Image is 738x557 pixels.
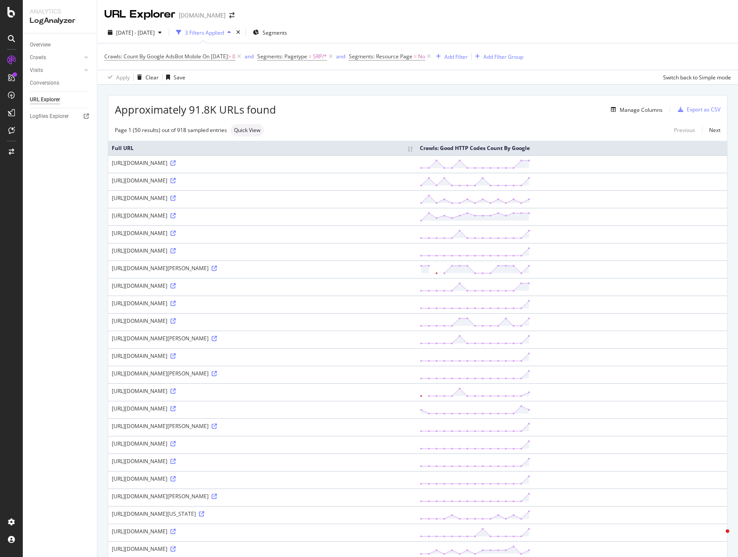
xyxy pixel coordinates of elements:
div: [URL][DOMAIN_NAME] [112,159,413,167]
div: Manage Columns [620,106,663,114]
div: [URL][DOMAIN_NAME] [112,545,413,553]
a: Logfiles Explorer [30,112,91,121]
span: Quick View [234,128,260,133]
div: Add Filter [444,53,468,61]
span: > [228,53,231,60]
a: URL Explorer [30,95,91,104]
span: Segments [263,29,287,36]
div: [URL][DOMAIN_NAME] [112,352,413,360]
div: [URL][DOMAIN_NAME][PERSON_NAME] [112,264,413,272]
button: Switch back to Simple mode [660,70,731,84]
div: [DOMAIN_NAME] [179,11,226,20]
div: neutral label [231,124,264,136]
div: [URL][DOMAIN_NAME] [112,229,413,237]
div: URL Explorer [104,7,175,22]
div: arrow-right-arrow-left [229,12,234,18]
button: Segments [249,25,291,39]
th: Full URL: activate to sort column ascending [108,141,416,155]
span: SRP/* [313,50,327,63]
div: Conversions [30,79,59,88]
div: [URL][DOMAIN_NAME] [112,177,413,184]
span: = [309,53,312,60]
div: [URL][DOMAIN_NAME][PERSON_NAME] [112,335,413,342]
a: Next [702,124,720,136]
div: [URL][DOMAIN_NAME][PERSON_NAME] [112,493,413,500]
span: [DATE] - [DATE] [116,29,155,36]
div: and [245,53,254,60]
div: [URL][DOMAIN_NAME][PERSON_NAME] [112,422,413,430]
div: [URL][DOMAIN_NAME] [112,440,413,447]
span: Segments: Resource Page [349,53,412,60]
span: Segments: Pagetype [257,53,307,60]
button: 3 Filters Applied [173,25,234,39]
span: Approximately 91.8K URLs found [115,102,276,117]
span: On [DATE] [202,53,228,60]
span: No [418,50,425,63]
div: [URL][DOMAIN_NAME] [112,247,413,254]
div: Analytics [30,7,90,16]
div: URL Explorer [30,95,60,104]
div: [URL][DOMAIN_NAME] [112,282,413,289]
div: Switch back to Simple mode [663,74,731,81]
a: Visits [30,66,82,75]
span: = [414,53,417,60]
div: [URL][DOMAIN_NAME] [112,194,413,202]
div: [URL][DOMAIN_NAME] [112,317,413,325]
a: Crawls [30,53,82,62]
button: Manage Columns [607,104,663,115]
div: times [234,28,242,37]
div: Visits [30,66,43,75]
div: [URL][DOMAIN_NAME] [112,528,413,535]
th: Crawls: Good HTTP Codes Count By Google [416,141,727,155]
div: [URL][DOMAIN_NAME][US_STATE] [112,510,413,518]
div: Apply [116,74,130,81]
div: and [336,53,345,60]
button: Add Filter Group [472,51,523,62]
div: Clear [145,74,159,81]
div: [URL][DOMAIN_NAME] [112,212,413,219]
div: Save [174,74,185,81]
button: and [245,52,254,61]
div: [URL][DOMAIN_NAME] [112,475,413,482]
button: Clear [134,70,159,84]
iframe: Intercom live chat [708,527,729,548]
div: Export as CSV [687,106,720,113]
div: Page 1 (50 results) out of 918 sampled entries [115,126,227,134]
button: Save [163,70,185,84]
button: Apply [104,70,130,84]
span: Crawls: Count By Google AdsBot Mobile [104,53,201,60]
div: [URL][DOMAIN_NAME] [112,457,413,465]
button: Add Filter [433,51,468,62]
span: 0 [232,50,235,63]
div: Add Filter Group [483,53,523,61]
div: [URL][DOMAIN_NAME][PERSON_NAME] [112,370,413,377]
a: Overview [30,40,91,50]
div: Crawls [30,53,46,62]
div: 3 Filters Applied [185,29,224,36]
div: Logfiles Explorer [30,112,69,121]
button: Export as CSV [674,103,720,117]
button: [DATE] - [DATE] [104,25,165,39]
div: Overview [30,40,51,50]
div: LogAnalyzer [30,16,90,26]
div: [URL][DOMAIN_NAME] [112,300,413,307]
button: and [336,52,345,61]
a: Conversions [30,79,91,88]
div: [URL][DOMAIN_NAME] [112,405,413,412]
div: [URL][DOMAIN_NAME] [112,387,413,395]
